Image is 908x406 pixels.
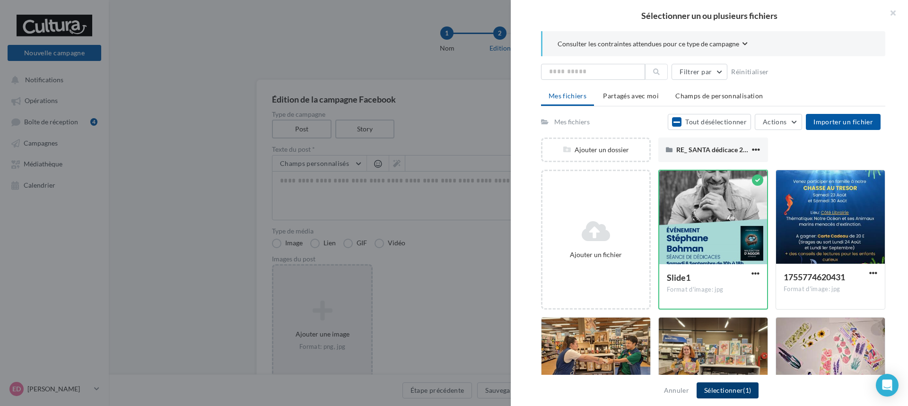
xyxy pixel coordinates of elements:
[526,11,893,20] h2: Sélectionner un ou plusieurs fichiers
[784,272,845,282] span: 1755774620431
[542,145,649,155] div: Ajouter un dossier
[675,92,763,100] span: Champs de personnalisation
[876,374,899,397] div: Open Intercom Messenger
[667,285,760,294] div: Format d'image: jpg
[603,92,659,100] span: Partagés avec moi
[667,272,690,283] span: Slide1
[558,39,739,49] span: Consulter les contraintes attendues pour ce type de campagne
[549,92,586,100] span: Mes fichiers
[697,382,759,398] button: Sélectionner(1)
[558,39,748,51] button: Consulter les contraintes attendues pour ce type de campagne
[546,250,646,259] div: Ajouter un fichier
[755,114,802,130] button: Actions
[727,66,773,78] button: Réinitialiser
[676,146,811,154] span: RE_ SANTA dédicace 29 Juin Cultura St Priest
[743,386,751,394] span: (1)
[668,114,751,130] button: Tout désélectionner
[554,117,590,127] div: Mes fichiers
[813,118,873,126] span: Importer un fichier
[784,285,877,294] div: Format d'image: jpg
[763,118,786,126] span: Actions
[660,385,693,396] button: Annuler
[806,114,881,130] button: Importer un fichier
[672,64,727,80] button: Filtrer par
